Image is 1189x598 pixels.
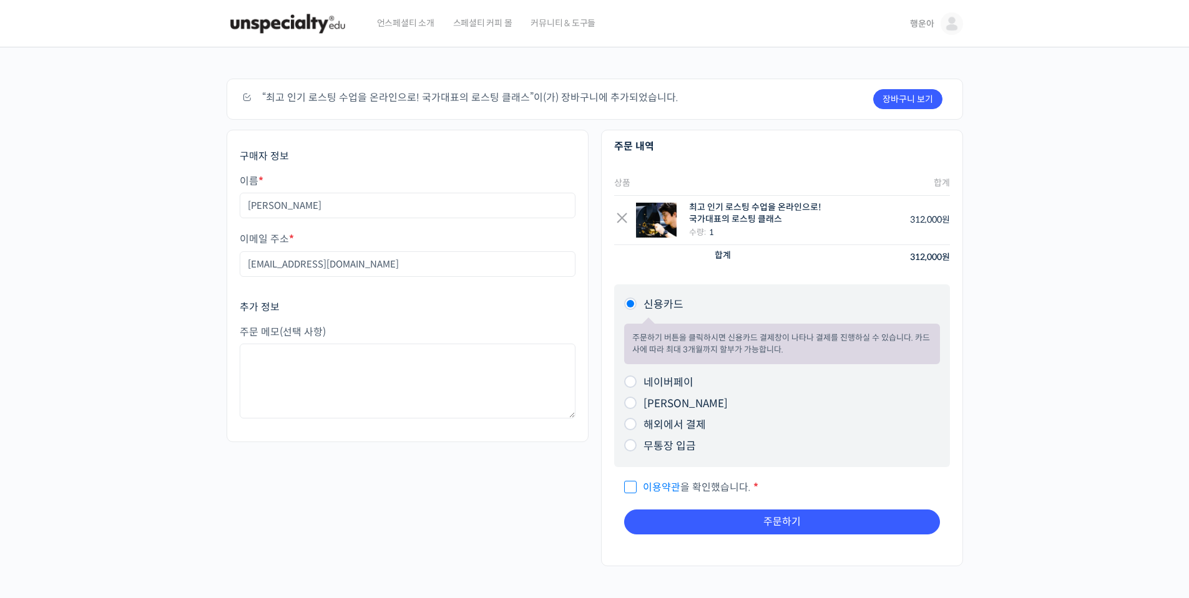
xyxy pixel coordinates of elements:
[624,481,751,494] span: 을 확인했습니다.
[643,397,728,410] label: [PERSON_NAME]
[873,89,942,109] a: 장바구니 보기
[643,376,693,389] label: 네이버페이
[643,418,706,432] label: 해외에서 결제
[614,171,833,196] th: 상품
[240,301,575,314] h3: 추가 정보
[910,251,950,263] bdi: 312,000
[614,245,833,269] th: 합계
[240,234,575,245] label: 이메일 주소
[643,298,683,311] label: 신용카드
[632,332,932,356] p: 주문하기 버튼을 클릭하시면 신용카드 결제창이 나타나 결제를 진행하실 수 있습니다. 카드사에 따라 최대 3개월까지 할부가 가능합니다.
[280,326,326,339] span: (선택 사항)
[643,440,696,453] label: 무통장 입금
[289,233,294,246] abbr: 필수
[614,140,950,153] h3: 주문 내역
[832,171,949,196] th: 합계
[240,176,575,187] label: 이름
[643,481,680,494] a: 이용약관
[942,214,950,225] span: 원
[227,79,963,120] div: “최고 인기 로스팅 수업을 온라인으로! 국가대표의 로스팅 클래스”이(가) 장바구니에 추가되었습니다.
[942,251,950,263] span: 원
[709,227,714,238] strong: 1
[753,481,758,494] abbr: 필수
[910,18,934,29] span: 행운아
[614,212,630,228] a: Remove this item
[689,226,825,239] div: 수량:
[910,214,950,225] bdi: 312,000
[624,509,940,534] button: 주문하기
[240,150,575,163] h3: 구매자 정보
[240,251,575,277] input: username@domain.com
[258,175,263,188] abbr: 필수
[240,327,575,338] label: 주문 메모
[689,201,825,226] div: 최고 인기 로스팅 수업을 온라인으로! 국가대표의 로스팅 클래스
